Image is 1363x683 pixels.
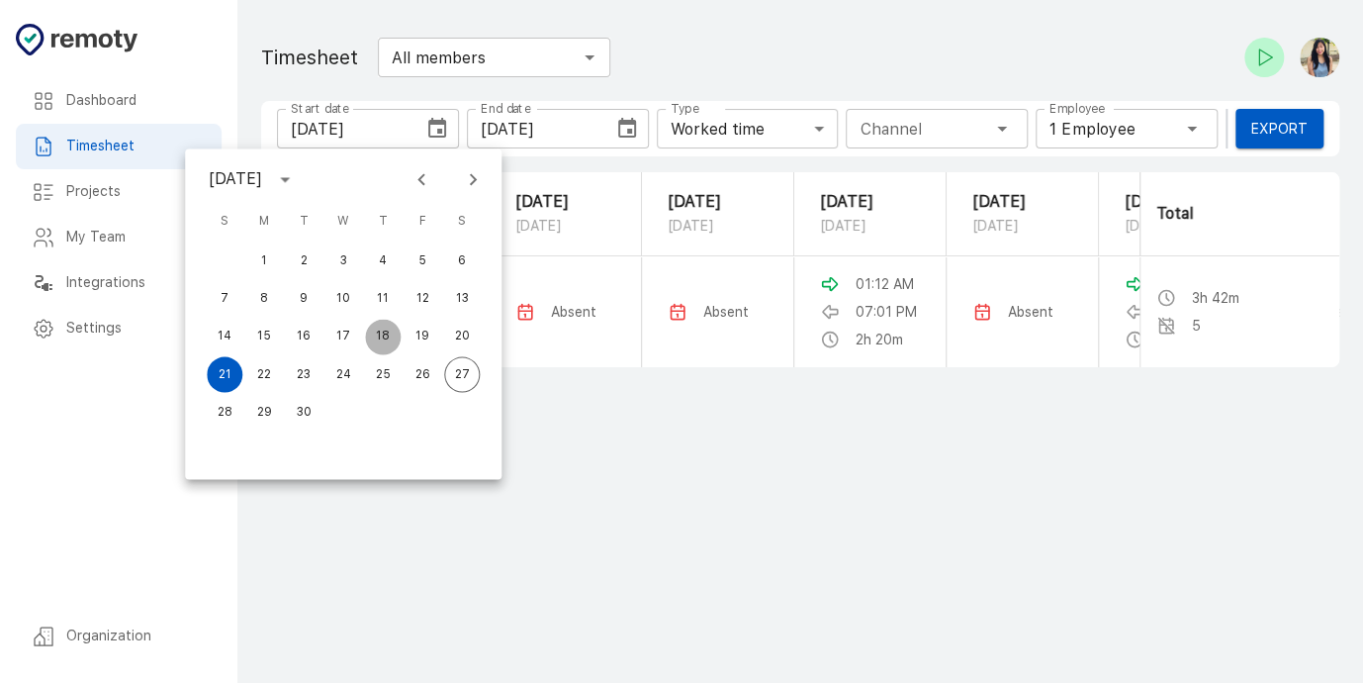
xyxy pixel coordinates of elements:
[291,100,349,117] label: Start date
[325,202,361,242] span: Wednesday
[1008,302,1053,322] p: Absent
[325,244,361,279] button: 3
[365,319,401,354] button: 18
[668,214,768,238] p: [DATE]
[246,356,282,392] button: 22
[405,202,440,242] span: Friday
[405,281,440,317] button: 12
[1292,30,1339,85] button: Rochelle Serapion
[246,202,282,242] span: Monday
[671,100,699,117] label: Type
[286,202,321,242] span: Tuesday
[444,244,480,279] button: 6
[66,227,206,248] h6: My Team
[1125,214,1225,238] p: [DATE]
[1156,202,1323,226] p: Total
[972,214,1072,238] p: [DATE]
[1235,109,1323,148] button: Export
[444,202,480,242] span: Saturday
[325,356,361,392] button: 24
[365,244,401,279] button: 4
[16,614,222,659] div: Organization
[16,215,222,260] div: My Team
[286,319,321,354] button: 16
[246,281,282,317] button: 8
[551,302,596,322] p: Absent
[576,44,603,71] button: Open
[444,319,480,354] button: 20
[1049,100,1105,117] label: Employee
[246,244,282,279] button: 1
[16,78,222,124] div: Dashboard
[856,330,903,349] p: 2h 20m
[286,394,321,430] button: 30
[365,202,401,242] span: Thursday
[481,100,530,117] label: End date
[261,42,358,73] h1: Timesheet
[325,281,361,317] button: 10
[668,190,768,214] p: [DATE]
[417,109,457,148] button: Choose date, selected date is Sep 21, 2025
[66,181,206,203] h6: Projects
[444,356,480,392] button: 27
[365,281,401,317] button: 11
[286,356,321,392] button: 23
[277,109,409,148] input: mm/dd/yyyy
[405,162,438,196] button: Previous month
[856,274,914,294] p: 01:12 AM
[66,272,206,294] h6: Integrations
[66,626,206,647] h6: Organization
[286,281,321,317] button: 9
[286,244,321,279] button: 2
[405,319,440,354] button: 19
[268,162,302,196] button: calendar view is open, switch to year view
[16,169,222,215] div: Projects
[16,124,222,169] div: Timesheet
[456,162,490,196] button: Next month
[365,356,401,392] button: 25
[209,167,262,191] div: [DATE]
[1244,38,1284,77] button: Check-in
[207,319,242,354] button: 14
[515,190,615,214] p: [DATE]
[820,214,920,238] p: [DATE]
[444,281,480,317] button: 13
[1192,288,1239,308] p: 3h 42m
[16,260,222,306] div: Integrations
[66,90,206,112] h6: Dashboard
[607,109,647,148] button: Choose date, selected date is Sep 27, 2025
[207,281,242,317] button: 7
[1125,190,1225,214] p: [DATE]
[405,356,440,392] button: 26
[207,356,242,392] button: 21
[246,319,282,354] button: 15
[405,244,440,279] button: 5
[1192,316,1201,336] p: 5
[66,136,206,157] h6: Timesheet
[325,319,361,354] button: 17
[1300,38,1339,77] img: Rochelle Serapion
[703,302,749,322] p: Absent
[972,190,1072,214] p: [DATE]
[467,109,599,148] input: mm/dd/yyyy
[66,318,182,340] h6: Settings
[820,190,920,214] p: [DATE]
[207,202,242,242] span: Sunday
[856,302,917,322] p: 07:01 PM
[16,306,222,351] div: Settings
[207,394,242,430] button: 28
[657,109,839,148] div: Worked time
[515,214,615,238] p: [DATE]
[246,394,282,430] button: 29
